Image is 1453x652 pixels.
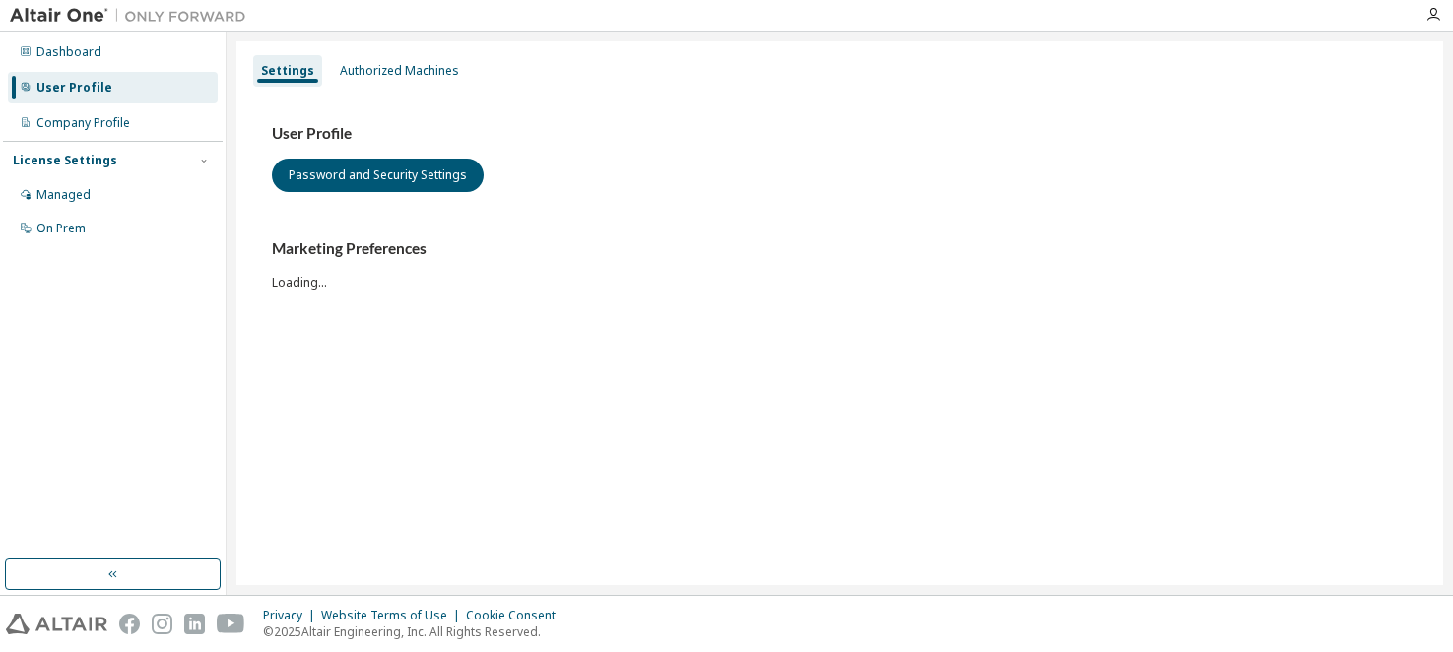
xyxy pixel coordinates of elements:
[340,63,459,79] div: Authorized Machines
[6,614,107,634] img: altair_logo.svg
[184,614,205,634] img: linkedin.svg
[466,608,567,623] div: Cookie Consent
[272,159,484,192] button: Password and Security Settings
[119,614,140,634] img: facebook.svg
[36,187,91,203] div: Managed
[272,239,1408,259] h3: Marketing Preferences
[36,80,112,96] div: User Profile
[13,153,117,168] div: License Settings
[217,614,245,634] img: youtube.svg
[263,608,321,623] div: Privacy
[261,63,314,79] div: Settings
[321,608,466,623] div: Website Terms of Use
[36,115,130,131] div: Company Profile
[152,614,172,634] img: instagram.svg
[263,623,567,640] p: © 2025 Altair Engineering, Inc. All Rights Reserved.
[10,6,256,26] img: Altair One
[272,239,1408,290] div: Loading...
[36,44,101,60] div: Dashboard
[36,221,86,236] div: On Prem
[272,124,1408,144] h3: User Profile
